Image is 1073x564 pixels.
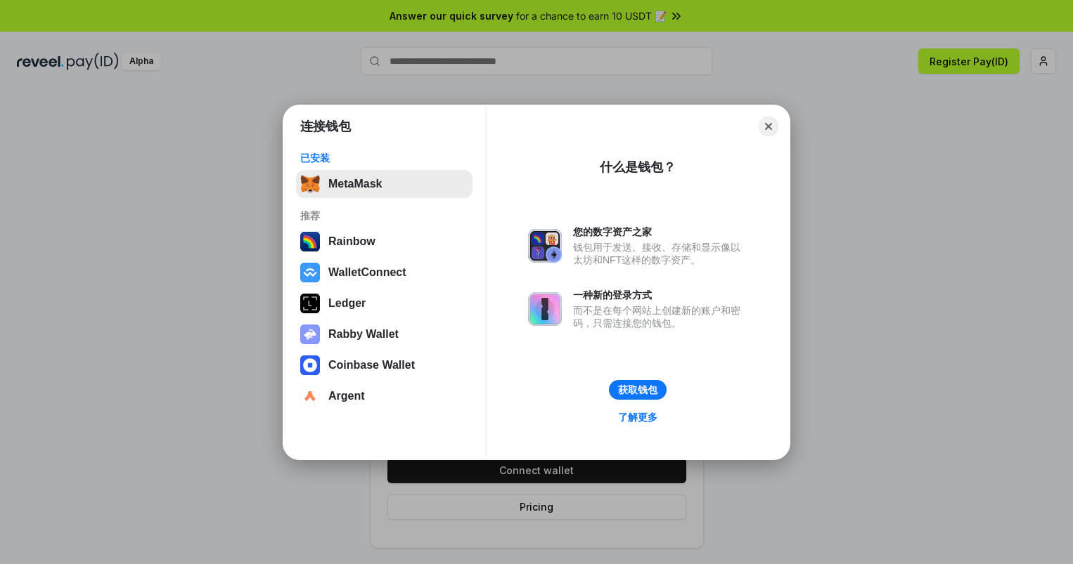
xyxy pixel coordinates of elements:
button: Coinbase Wallet [296,351,473,379]
button: Argent [296,382,473,410]
img: svg+xml,%3Csvg%20width%3D%2228%22%20height%3D%2228%22%20viewBox%3D%220%200%2028%2028%22%20fill%3D... [300,386,320,406]
div: 获取钱包 [618,383,657,396]
div: 而不是在每个网站上创建新的账户和密码，只需连接您的钱包。 [573,304,747,329]
div: 什么是钱包？ [600,159,676,176]
div: Argent [328,390,365,402]
button: Ledger [296,289,473,317]
img: svg+xml,%3Csvg%20width%3D%2228%22%20height%3D%2228%22%20viewBox%3D%220%200%2028%2028%22%20fill%3D... [300,263,320,282]
div: Ledger [328,297,366,310]
img: svg+xml,%3Csvg%20xmlns%3D%22http%3A%2F%2Fwww.w3.org%2F2000%2Fsvg%22%20fill%3D%22none%22%20viewBox... [300,324,320,344]
button: Close [759,117,778,136]
div: 一种新的登录方式 [573,289,747,301]
a: 了解更多 [610,408,666,426]
img: svg+xml,%3Csvg%20xmlns%3D%22http%3A%2F%2Fwww.w3.org%2F2000%2Fsvg%22%20width%3D%2228%22%20height%3... [300,294,320,313]
img: svg+xml,%3Csvg%20width%3D%22120%22%20height%3D%22120%22%20viewBox%3D%220%200%20120%20120%22%20fil... [300,232,320,251]
div: Coinbase Wallet [328,359,415,372]
img: svg+xml,%3Csvg%20width%3D%2228%22%20height%3D%2228%22%20viewBox%3D%220%200%2028%2028%22%20fill%3D... [300,355,320,375]
img: svg+xml,%3Csvg%20xmlns%3D%22http%3A%2F%2Fwww.w3.org%2F2000%2Fsvg%22%20fill%3D%22none%22%20viewBox... [528,292,562,326]
div: 钱包用于发送、接收、存储和显示像以太坊和NFT这样的数字资产。 [573,241,747,266]
div: MetaMask [328,178,382,190]
div: 推荐 [300,209,468,222]
h1: 连接钱包 [300,118,351,135]
button: 获取钱包 [609,380,667,400]
button: Rainbow [296,228,473,256]
button: MetaMask [296,170,473,198]
div: Rabby Wallet [328,328,399,341]
div: WalletConnect [328,266,406,279]
img: svg+xml,%3Csvg%20fill%3D%22none%22%20height%3D%2233%22%20viewBox%3D%220%200%2035%2033%22%20width%... [300,174,320,194]
div: Rainbow [328,235,375,248]
button: WalletConnect [296,258,473,287]
div: 已安装 [300,152,468,164]
button: Rabby Wallet [296,320,473,348]
div: 您的数字资产之家 [573,225,747,238]
div: 了解更多 [618,411,657,424]
img: svg+xml,%3Csvg%20xmlns%3D%22http%3A%2F%2Fwww.w3.org%2F2000%2Fsvg%22%20fill%3D%22none%22%20viewBox... [528,229,562,263]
